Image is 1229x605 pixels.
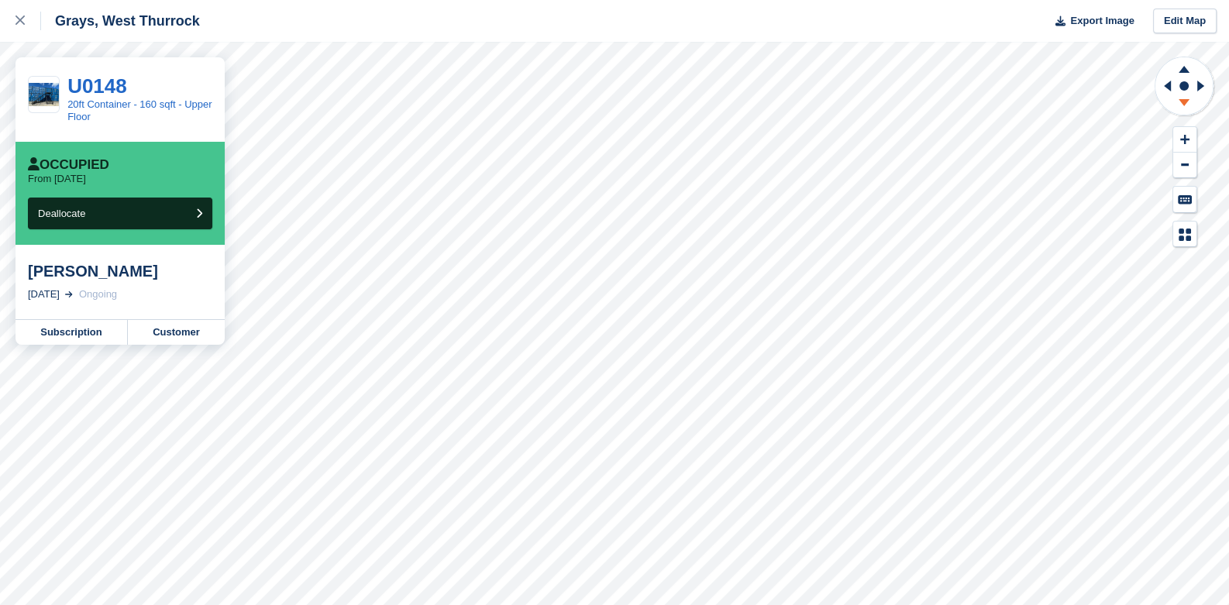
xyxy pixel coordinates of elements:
a: Subscription [15,320,128,345]
button: Export Image [1046,9,1134,34]
button: Zoom Out [1173,153,1196,178]
img: arrow-right-light-icn-cde0832a797a2874e46488d9cf13f60e5c3a73dbe684e267c42b8395dfbc2abf.svg [65,291,73,297]
div: Ongoing [79,287,117,302]
span: Export Image [1070,13,1134,29]
a: U0148 [67,74,127,98]
button: Map Legend [1173,222,1196,247]
button: Keyboard Shortcuts [1173,187,1196,212]
span: Deallocate [38,208,85,219]
p: From [DATE] [28,173,86,185]
a: Customer [128,320,225,345]
div: Occupied [28,157,109,173]
a: Edit Map [1153,9,1217,34]
div: Grays, West Thurrock [41,12,200,30]
div: [DATE] [28,287,60,302]
div: [PERSON_NAME] [28,262,212,280]
button: Deallocate [28,198,212,229]
img: 20ft%20Upper%20Outside.jpeg [29,83,59,105]
a: 20ft Container - 160 sqft - Upper Floor [67,98,212,122]
button: Zoom In [1173,127,1196,153]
